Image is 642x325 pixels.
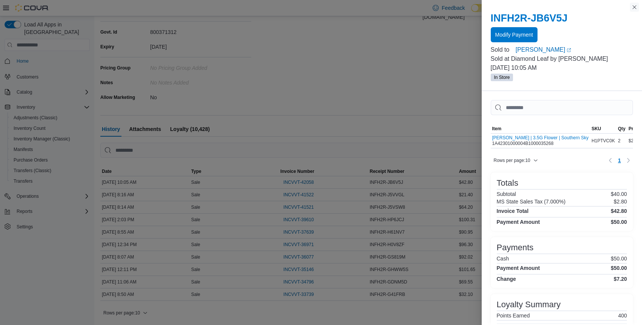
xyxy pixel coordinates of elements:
[606,156,615,165] button: Previous page
[497,219,540,225] h4: Payment Amount
[497,243,534,252] h3: Payments
[618,313,627,319] p: 400
[497,256,509,262] h6: Cash
[614,199,627,205] p: $2.80
[614,276,627,282] h4: $7.20
[491,27,538,42] button: Modify Payment
[497,179,518,188] h3: Totals
[491,100,633,115] input: This is a search bar. As you type, the results lower in the page will automatically filter.
[516,45,633,54] a: [PERSON_NAME]External link
[497,199,566,205] h6: MS State Sales Tax (7.000%)
[491,156,541,165] button: Rows per page:10
[616,136,627,145] div: 2
[491,63,633,72] p: [DATE] 10:05 AM
[495,31,533,39] span: Modify Payment
[616,124,627,133] button: Qty
[491,74,513,81] span: In Store
[624,156,633,165] button: Next page
[615,154,624,166] button: Page 1 of 1
[591,126,601,132] span: SKU
[618,126,625,132] span: Qty
[494,74,510,81] span: In Store
[497,276,516,282] h4: Change
[611,256,627,262] p: $50.00
[628,126,639,132] span: Price
[567,48,571,52] svg: External link
[497,313,530,319] h6: Points Earned
[497,191,516,197] h6: Subtotal
[590,124,616,133] button: SKU
[611,219,627,225] h4: $50.00
[492,135,589,140] button: [PERSON_NAME] | 3.5G Flower | Southern Sky
[491,45,514,54] div: Sold to
[497,265,540,271] h4: Payment Amount
[618,157,621,164] span: 1
[611,191,627,197] p: $40.00
[491,124,590,133] button: Item
[492,135,589,146] div: 1A42301000004B1000035268
[497,208,529,214] h4: Invoice Total
[611,265,627,271] h4: $50.00
[492,126,502,132] span: Item
[591,138,615,144] span: H1PTVC0K
[615,154,624,166] ul: Pagination for table: MemoryTable from EuiInMemoryTable
[491,12,633,24] h2: INFH2R-JB6V5J
[606,154,633,166] nav: Pagination for table: MemoryTable from EuiInMemoryTable
[491,54,633,63] p: Sold at Diamond Leaf by [PERSON_NAME]
[611,208,627,214] h4: $42.80
[497,300,561,309] h3: Loyalty Summary
[494,157,530,163] span: Rows per page : 10
[630,3,639,12] button: Close this dialog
